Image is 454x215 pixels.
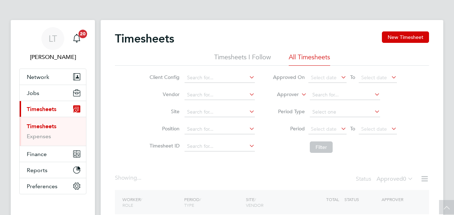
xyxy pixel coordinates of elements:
div: Showing [115,174,143,182]
a: Timesheets [27,123,56,130]
input: Search for... [185,90,255,100]
div: Timesheets [20,117,86,146]
label: Approved On [273,74,305,80]
button: Finance [20,146,86,162]
li: Timesheets I Follow [214,53,271,66]
span: Select date [311,126,337,132]
a: Expenses [27,133,51,140]
img: fastbook-logo-retina.png [20,201,86,213]
label: Period Type [273,108,305,115]
button: Jobs [20,85,86,101]
div: Status [356,174,415,184]
span: 20 [79,30,87,38]
span: Jobs [27,90,39,96]
button: Filter [310,141,333,153]
input: Search for... [185,73,255,83]
button: New Timesheet [382,31,429,43]
span: Finance [27,151,47,157]
button: Timesheets [20,101,86,117]
label: Approver [267,91,299,98]
input: Select one [310,107,380,117]
button: Network [20,69,86,85]
label: Timesheet ID [147,142,180,149]
label: Period [273,125,305,132]
span: To [348,72,357,82]
input: Search for... [185,141,255,151]
span: Network [27,74,49,80]
span: Timesheets [27,106,56,112]
input: Search for... [185,107,255,117]
span: Select date [361,126,387,132]
a: LT[PERSON_NAME] [19,27,86,61]
span: To [348,124,357,133]
span: ... [137,174,141,181]
span: LT [49,34,57,43]
span: 0 [403,175,406,182]
a: Go to home page [19,201,86,213]
span: Reports [27,167,47,174]
h2: Timesheets [115,31,174,46]
label: Vendor [147,91,180,97]
label: Position [147,125,180,132]
button: Reports [20,162,86,178]
a: 20 [70,27,84,50]
span: Select date [311,74,337,81]
label: Site [147,108,180,115]
label: Approved [377,175,413,182]
input: Search for... [185,124,255,134]
label: Client Config [147,74,180,80]
span: Lenka Turonova [19,53,86,61]
span: Select date [361,74,387,81]
button: Preferences [20,178,86,194]
li: All Timesheets [289,53,330,66]
span: Preferences [27,183,57,190]
input: Search for... [310,90,380,100]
